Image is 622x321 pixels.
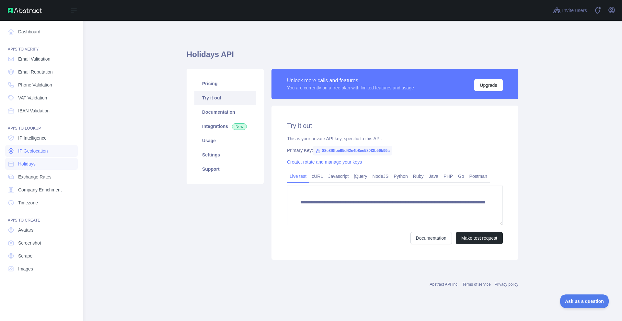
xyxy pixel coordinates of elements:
div: Primary Key: [287,147,503,154]
div: This is your private API key, specific to this API. [287,135,503,142]
a: Live test [287,171,309,181]
a: Terms of service [462,282,490,287]
span: IBAN Validation [18,108,50,114]
a: Support [194,162,256,176]
span: IP Intelligence [18,135,47,141]
h1: Holidays API [187,49,518,65]
a: Phone Validation [5,79,78,91]
div: Unlock more calls and features [287,77,414,85]
button: Make test request [456,232,503,244]
a: Settings [194,148,256,162]
span: Email Validation [18,56,50,62]
a: Try it out [194,91,256,105]
a: Company Enrichment [5,184,78,196]
a: Javascript [326,171,351,181]
a: Screenshot [5,237,78,249]
a: Holidays [5,158,78,170]
span: Company Enrichment [18,187,62,193]
a: IP Geolocation [5,145,78,157]
span: New [232,123,247,130]
button: Upgrade [474,79,503,91]
a: Exchange Rates [5,171,78,183]
a: cURL [309,171,326,181]
a: Scrape [5,250,78,262]
div: API'S TO LOOKUP [5,118,78,131]
div: API'S TO VERIFY [5,39,78,52]
span: Exchange Rates [18,174,52,180]
a: NodeJS [370,171,391,181]
a: Documentation [410,232,452,244]
a: VAT Validation [5,92,78,104]
a: Integrations New [194,119,256,133]
a: Email Validation [5,53,78,65]
span: IP Geolocation [18,148,48,154]
span: Phone Validation [18,82,52,88]
a: Pricing [194,76,256,91]
a: Abstract API Inc. [430,282,459,287]
a: Usage [194,133,256,148]
span: Screenshot [18,240,41,246]
iframe: Toggle Customer Support [560,294,609,308]
span: Scrape [18,253,32,259]
a: Create, rotate and manage your keys [287,159,362,165]
a: Avatars [5,224,78,236]
a: Java [426,171,441,181]
a: Documentation [194,105,256,119]
span: Timezone [18,200,38,206]
span: VAT Validation [18,95,47,101]
span: Holidays [18,161,36,167]
a: Privacy policy [495,282,518,287]
span: Avatars [18,227,33,233]
span: Invite users [562,7,587,14]
span: Images [18,266,33,272]
a: Dashboard [5,26,78,38]
div: You are currently on a free plan with limited features and usage [287,85,414,91]
a: Timezone [5,197,78,209]
a: PHP [441,171,455,181]
a: Images [5,263,78,275]
a: IP Intelligence [5,132,78,144]
a: IBAN Validation [5,105,78,117]
button: Invite users [552,5,588,16]
a: jQuery [351,171,370,181]
a: Postman [467,171,490,181]
span: Email Reputation [18,69,53,75]
div: API'S TO CREATE [5,210,78,223]
a: Email Reputation [5,66,78,78]
h2: Try it out [287,121,503,130]
a: Go [455,171,467,181]
a: Python [391,171,410,181]
a: Ruby [410,171,426,181]
span: 88e8f0fbe95d42e4b8ee580f3b56b99a [313,146,392,155]
img: Abstract API [8,8,42,13]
